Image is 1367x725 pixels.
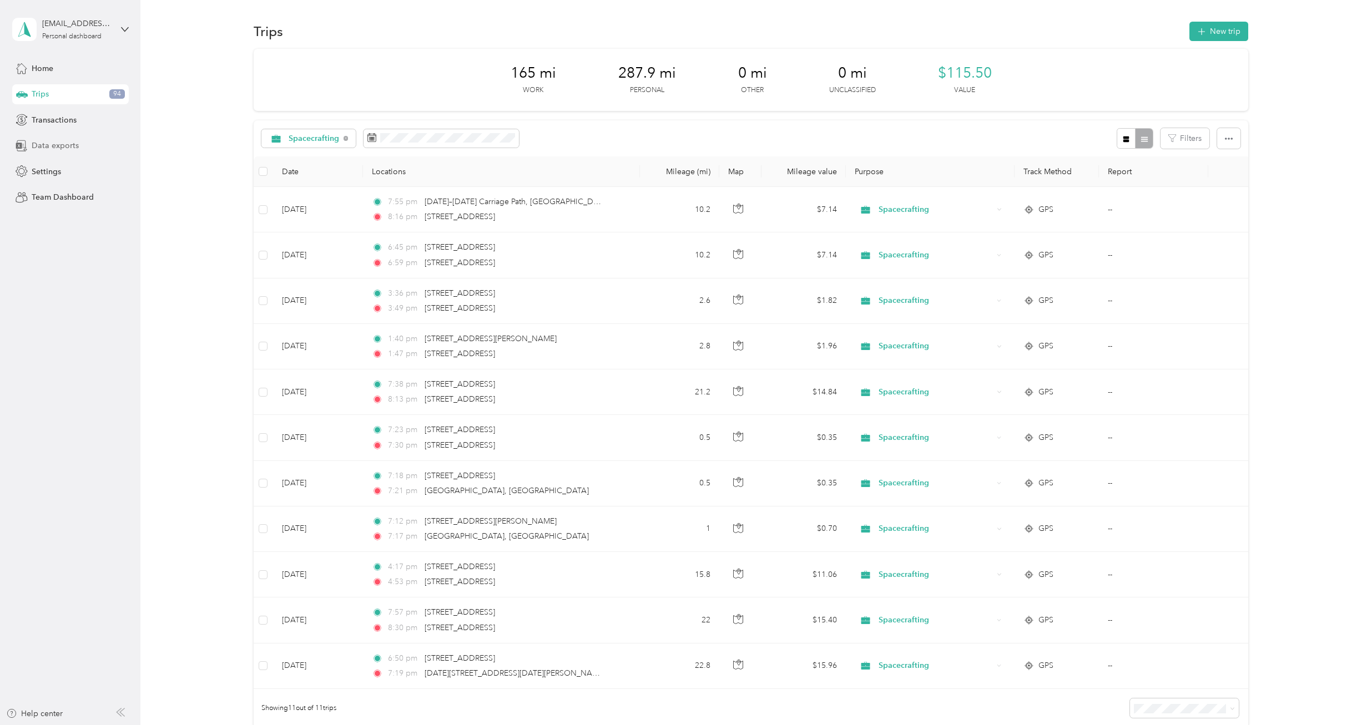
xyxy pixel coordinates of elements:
[1038,614,1053,626] span: GPS
[879,477,993,489] span: Spacecrafting
[388,348,420,360] span: 1:47 pm
[425,212,495,221] span: [STREET_ADDRESS]
[640,461,719,506] td: 0.5
[388,667,420,680] span: 7:19 pm
[388,515,420,528] span: 7:12 pm
[761,369,846,415] td: $14.84
[1038,295,1053,307] span: GPS
[273,232,364,278] td: [DATE]
[273,324,364,369] td: [DATE]
[388,622,420,634] span: 8:30 pm
[640,156,719,187] th: Mileage (mi)
[388,485,420,497] span: 7:21 pm
[388,393,420,405] span: 8:13 pm
[425,531,589,541] span: [GEOGRAPHIC_DATA], [GEOGRAPHIC_DATA]
[640,324,719,369] td: 2.8
[640,369,719,415] td: 21.2
[761,643,846,689] td: $15.96
[273,552,364,597] td: [DATE]
[32,88,49,100] span: Trips
[273,415,364,460] td: [DATE]
[388,470,420,482] span: 7:18 pm
[388,287,420,300] span: 3:36 pm
[879,660,993,672] span: Spacecrafting
[1038,432,1053,444] span: GPS
[425,562,495,571] span: [STREET_ADDRESS]
[388,257,420,269] span: 6:59 pm
[425,197,694,206] span: [DATE]–[DATE] Carriage Path, [GEOGRAPHIC_DATA], [GEOGRAPHIC_DATA]
[388,378,420,391] span: 7:38 pm
[388,196,420,208] span: 7:55 pm
[388,302,420,315] span: 3:49 pm
[32,114,77,126] span: Transactions
[846,156,1015,187] th: Purpose
[938,64,992,82] span: $115.50
[879,569,993,581] span: Spacecrafting
[425,440,495,450] span: [STREET_ADDRESS]
[640,232,719,278] td: 10.2
[425,425,495,434] span: [STREET_ADDRESS]
[388,439,420,452] span: 7:30 pm
[425,303,495,313] span: [STREET_ADDRESS]
[761,187,846,232] td: $7.14
[1099,415,1208,460] td: --
[741,85,764,95] p: Other
[273,156,364,187] th: Date
[1038,660,1053,672] span: GPS
[1189,22,1248,41] button: New trip
[1038,386,1053,398] span: GPS
[273,278,364,324] td: [DATE]
[388,576,420,588] span: 4:53 pm
[425,288,495,298] span: [STREET_ADDRESS]
[425,471,495,480] span: [STREET_ADDRESS]
[761,156,846,187] th: Mileage value
[1038,569,1053,581] span: GPS
[425,623,495,632] span: [STREET_ADDRESS]
[388,606,420,618] span: 7:57 pm
[761,597,846,643] td: $15.40
[1038,340,1053,352] span: GPS
[1099,597,1208,643] td: --
[879,340,993,352] span: Spacecrafting
[425,394,495,404] span: [STREET_ADDRESS]
[523,85,543,95] p: Work
[273,506,364,552] td: [DATE]
[425,516,557,526] span: [STREET_ADDRESS][PERSON_NAME]
[829,85,876,95] p: Unclassified
[388,333,420,345] span: 1:40 pm
[879,614,993,626] span: Spacecrafting
[1099,552,1208,597] td: --
[879,204,993,216] span: Spacecrafting
[1305,663,1367,725] iframe: Everlance-gr Chat Button Frame
[1099,187,1208,232] td: --
[425,334,557,343] span: [STREET_ADDRESS][PERSON_NAME]
[273,461,364,506] td: [DATE]
[1038,477,1053,489] span: GPS
[761,415,846,460] td: $0.35
[738,64,767,82] span: 0 mi
[425,653,495,663] span: [STREET_ADDRESS]
[1099,369,1208,415] td: --
[388,424,420,436] span: 7:23 pm
[761,278,846,324] td: $1.82
[425,486,589,495] span: [GEOGRAPHIC_DATA], [GEOGRAPHIC_DATA]
[1038,204,1053,216] span: GPS
[388,241,420,254] span: 6:45 pm
[425,668,606,678] span: [DATE][STREET_ADDRESS][DATE][PERSON_NAME]
[879,386,993,398] span: Spacecrafting
[388,561,420,573] span: 4:17 pm
[640,643,719,689] td: 22.8
[1038,249,1053,261] span: GPS
[761,552,846,597] td: $11.06
[761,232,846,278] td: $7.14
[425,577,495,586] span: [STREET_ADDRESS]
[879,295,993,307] span: Spacecrafting
[1099,461,1208,506] td: --
[6,708,63,719] button: Help center
[32,166,61,178] span: Settings
[254,26,283,37] h1: Trips
[879,523,993,535] span: Spacecrafting
[1099,232,1208,278] td: --
[879,249,993,261] span: Spacecrafting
